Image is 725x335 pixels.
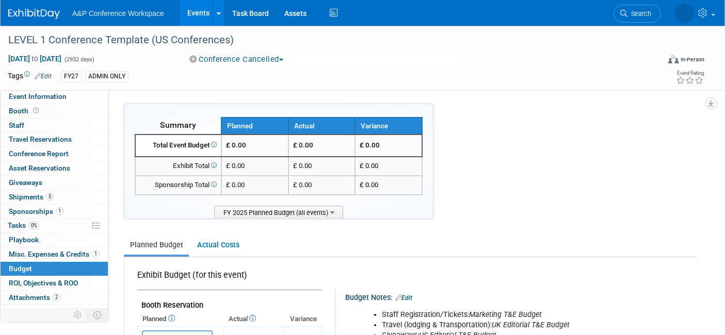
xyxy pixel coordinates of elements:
[8,54,62,63] span: [DATE] [DATE]
[35,73,52,80] a: Edit
[46,193,54,200] span: 5
[56,207,63,215] span: 1
[674,4,694,23] img: Anne Weston
[1,90,108,104] a: Event Information
[345,290,696,303] div: Budget Notes:
[214,206,343,219] span: FY 2025 Planned Budget (all events)
[469,310,542,319] i: Marketing T&E Budget
[8,71,52,82] td: Tags
[1,291,108,305] a: Attachments2
[31,107,41,114] span: Booth not reserved yet
[140,141,217,150] div: Total Event Budget
[288,157,356,176] td: £ 0.00
[1,276,108,290] a: ROI, Objectives & ROO
[288,135,356,157] td: £ 0.00
[676,71,704,76] div: Event Rating
[360,162,378,170] span: £ 0.00
[9,264,32,273] span: Budget
[9,279,78,287] span: ROI, Objectives & ROO
[5,31,645,49] div: LEVEL 1 Conference Template (US Conferences)
[601,54,704,69] div: Event Format
[28,222,40,229] span: 0%
[69,308,87,322] td: Personalize Event Tab Strip
[8,9,60,19] img: ExhibitDay
[191,236,245,255] a: Actual Costs
[7,307,23,315] span: more
[9,121,24,129] span: Staff
[1,205,108,219] a: Sponsorships1
[9,293,60,301] span: Attachments
[1,147,108,161] a: Conference Report
[186,54,287,65] button: Conference Cancelled
[614,5,661,23] a: Search
[1,247,108,261] a: Misc. Expenses & Credits1
[355,118,422,135] th: Variance
[61,71,82,82] div: FY27
[137,270,318,287] div: Exhibit Budget (for this event)
[492,321,570,329] i: UK Editorial T&E Budget
[395,294,412,301] a: Edit
[9,107,41,115] span: Booth
[226,141,246,149] span: £ 0.00
[9,149,69,158] span: Conference Report
[226,162,245,170] span: £ 0.00
[288,118,356,135] th: Actual
[53,293,60,301] span: 2
[92,250,100,258] span: 1
[221,118,288,135] th: Planned
[1,305,108,319] a: more
[85,71,128,82] div: ADMIN ONLY
[160,120,196,130] span: Summary
[1,104,108,118] a: Booth
[382,320,670,330] li: Travel (lodging & Transportation):
[1,233,108,247] a: Playbook
[8,221,40,229] span: Tasks
[124,236,189,255] a: Planned Budget
[9,178,42,187] span: Giveaways
[30,55,40,63] span: to
[137,312,223,326] th: Planned
[9,92,67,100] span: Event Information
[9,164,70,172] span: Asset Reservations
[223,312,285,326] th: Actual
[140,180,217,190] div: Sponsorship Total
[9,193,54,201] span: Shipments
[9,207,63,215] span: Sponsorships
[140,161,217,171] div: Exhibit Total
[285,312,322,326] th: Variance
[137,290,322,312] td: Booth Reservation
[226,181,245,189] span: £ 0.00
[87,308,108,322] td: Toggle Event Tabs
[9,236,39,244] span: Playbook
[1,262,108,276] a: Budget
[1,161,108,175] a: Asset Reservations
[288,176,356,195] td: £ 0.00
[63,56,94,63] span: (2932 days)
[1,132,108,146] a: Travel Reservations
[1,119,108,132] a: Staff
[1,219,108,232] a: Tasks0%
[680,56,704,63] div: In-Person
[382,310,670,320] li: Staff Registration/Tickets:
[9,250,100,258] span: Misc. Expenses & Credits
[1,176,108,190] a: Giveaways
[72,9,164,18] span: A&P Conference Workspace
[9,135,72,143] span: Travel Reservations
[1,190,108,204] a: Shipments5
[668,55,679,63] img: Format-Inperson.png
[360,181,378,189] span: £ 0.00
[627,10,651,18] span: Search
[360,141,380,149] span: £ 0.00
